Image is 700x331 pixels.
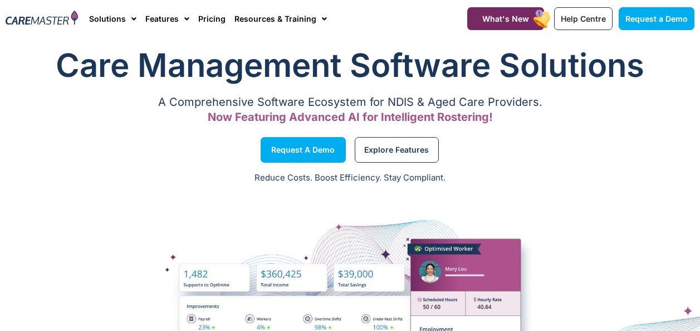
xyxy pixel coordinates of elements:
a: Help Centre [554,7,613,30]
a: Request a Demo [619,7,694,30]
a: What's New [467,7,544,30]
span: Help Centre [561,14,606,23]
a: Request a Demo [261,137,346,163]
a: Explore Features [355,137,439,163]
p: A Comprehensive Software Ecosystem for NDIS & Aged Care Providers. [6,99,694,106]
span: Request a Demo [271,147,335,153]
span: Now Featuring Advanced AI for Intelligent Rostering! [208,110,493,124]
span: What's New [482,14,529,23]
p: Reduce Costs. Boost Efficiency. Stay Compliant. [7,172,693,184]
h1: Care Management Software Solutions [6,43,694,87]
span: Explore Features [364,147,429,153]
span: Request a Demo [625,14,688,23]
img: CareMaster Logo [6,11,78,27]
